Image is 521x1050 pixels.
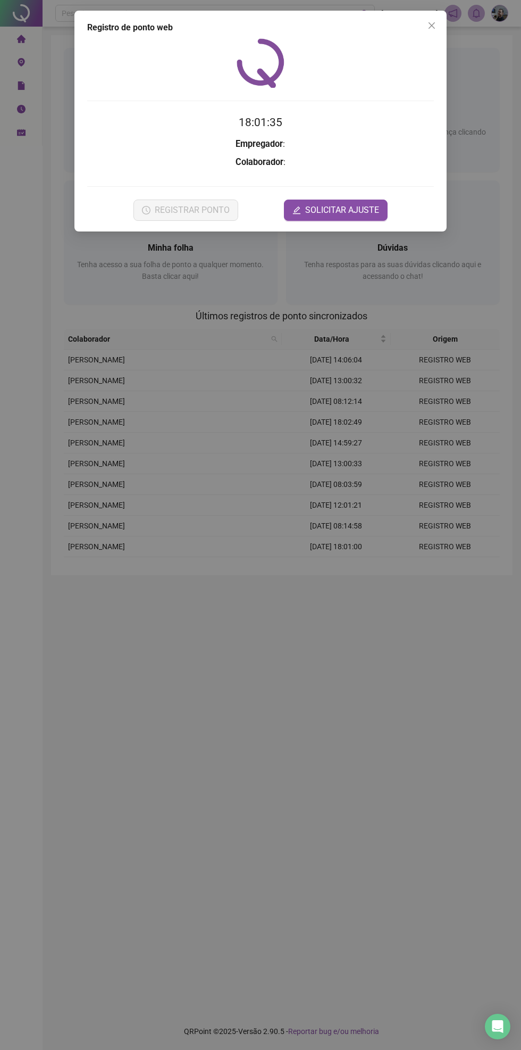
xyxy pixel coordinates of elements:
[292,206,301,214] span: edit
[485,1014,510,1039] div: Open Intercom Messenger
[239,116,282,129] time: 18:01:35
[305,204,379,217] span: SOLICITAR AJUSTE
[87,155,434,169] h3: :
[423,17,440,34] button: Close
[87,137,434,151] h3: :
[427,21,436,30] span: close
[236,157,283,167] strong: Colaborador
[284,200,388,221] button: editSOLICITAR AJUSTE
[87,21,434,34] div: Registro de ponto web
[237,38,284,88] img: QRPoint
[236,139,283,149] strong: Empregador
[133,200,238,221] button: REGISTRAR PONTO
